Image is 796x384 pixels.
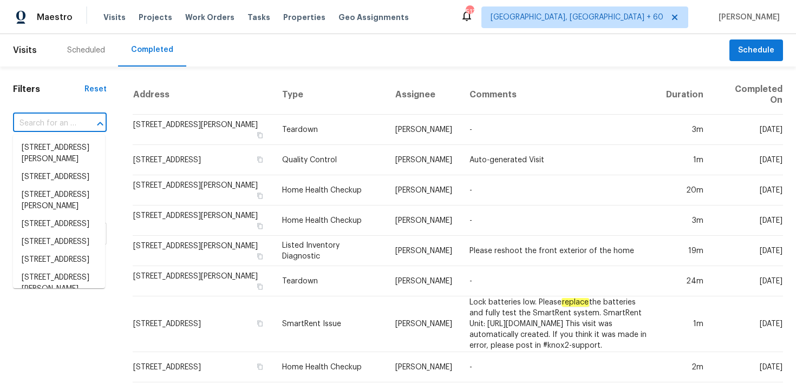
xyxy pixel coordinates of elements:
[133,145,273,175] td: [STREET_ADDRESS]
[656,296,712,352] td: 1m
[712,352,783,382] td: [DATE]
[283,12,325,23] span: Properties
[273,175,386,206] td: Home Health Checkup
[387,236,461,266] td: [PERSON_NAME]
[13,251,105,269] li: [STREET_ADDRESS]
[656,115,712,145] td: 3m
[387,266,461,296] td: [PERSON_NAME]
[273,352,386,382] td: Home Health Checkup
[712,236,783,266] td: [DATE]
[139,12,172,23] span: Projects
[387,75,461,115] th: Assignee
[712,206,783,236] td: [DATE]
[387,296,461,352] td: [PERSON_NAME]
[255,155,265,164] button: Copy Address
[273,206,386,236] td: Home Health Checkup
[562,298,589,307] em: replace
[712,266,783,296] td: [DATE]
[255,319,265,328] button: Copy Address
[656,145,712,175] td: 1m
[133,206,273,236] td: [STREET_ADDRESS][PERSON_NAME]
[133,236,273,266] td: [STREET_ADDRESS][PERSON_NAME]
[461,296,656,352] td: Lock batteries low. Please the batteries and fully test the SmartRent system. SmartRent Unit: [UR...
[273,75,386,115] th: Type
[133,352,273,382] td: [STREET_ADDRESS]
[185,12,234,23] span: Work Orders
[133,75,273,115] th: Address
[714,12,780,23] span: [PERSON_NAME]
[461,75,656,115] th: Comments
[13,168,105,186] li: [STREET_ADDRESS]
[656,352,712,382] td: 2m
[656,206,712,236] td: 3m
[37,12,73,23] span: Maestro
[387,115,461,145] td: [PERSON_NAME]
[273,266,386,296] td: Teardown
[461,115,656,145] td: -
[387,175,461,206] td: [PERSON_NAME]
[656,75,712,115] th: Duration
[67,45,105,56] div: Scheduled
[13,269,105,298] li: [STREET_ADDRESS][PERSON_NAME]
[461,352,656,382] td: -
[461,266,656,296] td: -
[13,215,105,233] li: [STREET_ADDRESS]
[133,296,273,352] td: [STREET_ADDRESS]
[13,38,37,62] span: Visits
[712,296,783,352] td: [DATE]
[255,282,265,292] button: Copy Address
[133,115,273,145] td: [STREET_ADDRESS][PERSON_NAME]
[387,145,461,175] td: [PERSON_NAME]
[84,84,107,95] div: Reset
[247,14,270,21] span: Tasks
[133,175,273,206] td: [STREET_ADDRESS][PERSON_NAME]
[387,206,461,236] td: [PERSON_NAME]
[255,191,265,201] button: Copy Address
[461,145,656,175] td: Auto-generated Visit
[273,145,386,175] td: Quality Control
[656,236,712,266] td: 19m
[656,266,712,296] td: 24m
[133,266,273,296] td: [STREET_ADDRESS][PERSON_NAME]
[131,44,173,55] div: Completed
[738,44,774,57] span: Schedule
[712,145,783,175] td: [DATE]
[273,115,386,145] td: Teardown
[13,84,84,95] h1: Filters
[712,115,783,145] td: [DATE]
[461,175,656,206] td: -
[712,75,783,115] th: Completed On
[466,6,473,17] div: 513
[387,352,461,382] td: [PERSON_NAME]
[13,139,105,168] li: [STREET_ADDRESS][PERSON_NAME]
[712,175,783,206] td: [DATE]
[491,12,663,23] span: [GEOGRAPHIC_DATA], [GEOGRAPHIC_DATA] + 60
[255,221,265,231] button: Copy Address
[255,362,265,372] button: Copy Address
[103,12,126,23] span: Visits
[255,251,265,261] button: Copy Address
[13,233,105,251] li: [STREET_ADDRESS]
[93,116,108,131] button: Close
[13,115,76,132] input: Search for an address...
[13,186,105,215] li: [STREET_ADDRESS][PERSON_NAME]
[273,236,386,266] td: Listed Inventory Diagnostic
[461,236,656,266] td: Please reshoot the front exterior of the home
[729,39,783,62] button: Schedule
[273,296,386,352] td: SmartRent Issue
[338,12,409,23] span: Geo Assignments
[656,175,712,206] td: 20m
[461,206,656,236] td: -
[255,130,265,140] button: Copy Address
